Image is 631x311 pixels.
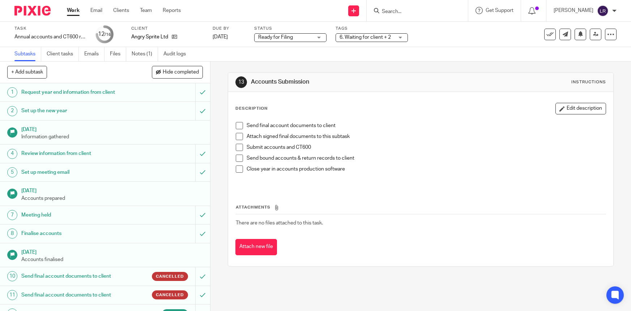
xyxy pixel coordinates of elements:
[163,7,181,14] a: Reports
[14,33,87,41] div: Annual accounts and CT600 return
[21,133,203,140] p: Information gathered
[7,228,17,239] div: 8
[21,247,203,256] h1: [DATE]
[571,79,606,85] div: Instructions
[110,47,126,61] a: Files
[21,124,203,133] h1: [DATE]
[554,7,593,14] p: [PERSON_NAME]
[21,87,132,98] h1: Request year end information from client
[236,205,270,209] span: Attachments
[7,290,17,300] div: 11
[336,26,408,31] label: Tags
[14,26,87,31] label: Task
[152,66,203,78] button: Hide completed
[21,290,132,301] h1: Send final account documents to client
[21,228,132,239] h1: Finalise accounts
[597,5,609,17] img: svg%3E
[14,6,51,16] img: Pixie
[21,210,132,220] h1: Meeting held
[235,76,247,88] div: 13
[105,33,111,37] small: /16
[131,26,204,31] label: Client
[21,167,132,178] h1: Set up meeting email
[235,106,268,112] p: Description
[254,26,327,31] label: Status
[21,271,132,282] h1: Send final account documents to client
[156,273,184,280] span: Cancelled
[486,8,513,13] span: Get Support
[113,7,129,14] a: Clients
[340,35,391,40] span: 6. Waiting for client + 2
[14,47,41,61] a: Subtasks
[251,78,436,86] h1: Accounts Submission
[156,292,184,298] span: Cancelled
[7,271,17,281] div: 10
[381,9,446,15] input: Search
[21,256,203,263] p: Accounts finalised
[247,133,605,140] p: Attach signed final documents to this subtask
[98,30,111,38] div: 12
[7,106,17,116] div: 2
[163,70,199,75] span: Hide completed
[47,47,79,61] a: Client tasks
[67,7,80,14] a: Work
[90,7,102,14] a: Email
[213,34,228,39] span: [DATE]
[7,66,47,78] button: + Add subtask
[213,26,245,31] label: Due by
[7,87,17,97] div: 1
[247,122,605,129] p: Send final account documents to client
[163,47,191,61] a: Audit logs
[140,7,152,14] a: Team
[132,47,158,61] a: Notes (1)
[236,220,323,226] span: There are no files attached to this task.
[247,144,605,151] p: Submit accounts and CT600
[7,167,17,177] div: 5
[21,195,203,202] p: Accounts prepared
[247,165,605,173] p: Close year in accounts production software
[235,239,277,255] button: Attach new file
[7,210,17,220] div: 7
[21,148,132,159] h1: Review information from client
[258,35,293,40] span: Ready for Filing
[7,149,17,159] div: 4
[555,103,606,114] button: Edit description
[131,33,168,41] p: Angry Sprite Ltd
[21,185,203,194] h1: [DATE]
[247,155,605,162] p: Send bound accounts & return records to client
[84,47,105,61] a: Emails
[21,105,132,116] h1: Set up the new year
